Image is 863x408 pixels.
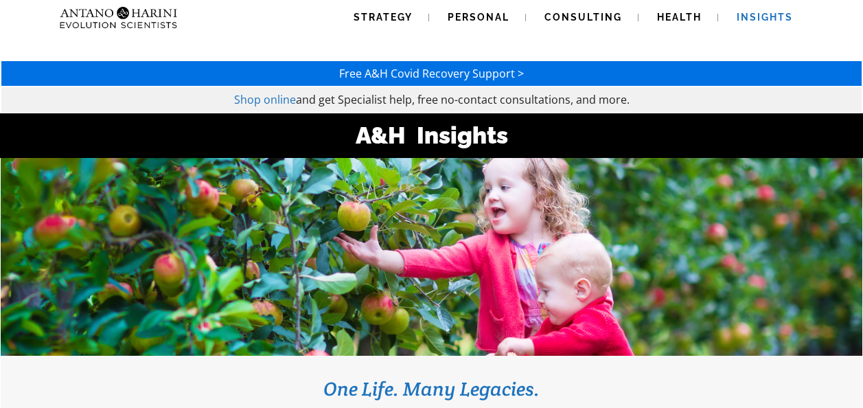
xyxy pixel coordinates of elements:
span: Strategy [354,12,413,23]
span: Consulting [544,12,622,23]
a: Shop online [234,92,296,107]
span: Health [657,12,702,23]
span: Insights [737,12,793,23]
strong: A&H Insights [356,122,508,149]
a: Free A&H Covid Recovery Support > [339,66,524,81]
span: and get Specialist help, free no-contact consultations, and more. [296,92,630,107]
h3: One Life. Many Legacies. [21,376,842,401]
span: Personal [448,12,509,23]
